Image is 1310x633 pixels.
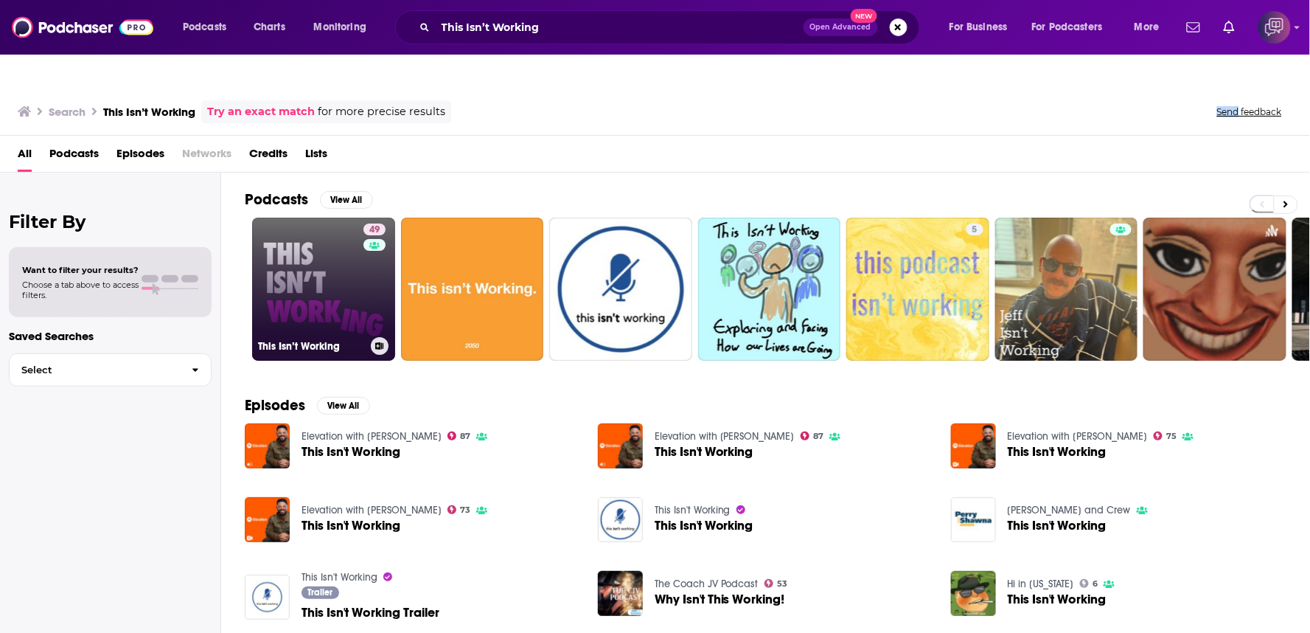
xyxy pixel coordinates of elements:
[801,432,824,440] a: 87
[951,571,996,616] img: This Isn't Working
[1093,581,1098,587] span: 6
[249,142,288,172] a: Credits
[409,10,934,44] div: Search podcasts, credits, & more...
[655,578,759,590] a: The Coach JV Podcast
[245,190,308,209] h2: Podcasts
[10,365,180,375] span: Select
[1008,446,1107,458] a: This Isn't Working
[966,224,983,235] a: 5
[804,18,878,36] button: Open AdvancedNew
[951,423,996,468] img: This Isn't Working
[655,519,753,532] a: This Isn't Working
[302,430,442,443] a: Elevation with Steven Furtick
[1008,519,1107,532] a: This Isn't Working
[302,571,377,584] a: This Isn't Working
[318,103,445,120] span: for more precise results
[12,13,153,41] img: Podchaser - Follow, Share and Rate Podcasts
[9,211,212,232] h2: Filter By
[972,223,978,238] span: 5
[9,329,212,343] p: Saved Searches
[302,504,442,516] a: Elevation with Steven Furtick
[598,571,643,616] img: Why Isn't This Working!
[49,105,86,119] h3: Search
[245,497,290,542] a: This Isn't Working
[207,103,315,120] a: Try an exact match
[1008,593,1107,606] a: This Isn't Working
[302,446,400,458] a: This Isn't Working
[304,15,386,39] button: open menu
[813,433,823,440] span: 87
[655,504,731,516] a: This Isn't Working
[254,17,285,38] span: Charts
[173,15,245,39] button: open menu
[1181,15,1206,40] a: Show notifications dropdown
[317,397,370,415] button: View All
[846,218,989,361] a: 5
[777,581,787,587] span: 53
[245,575,290,620] img: This Isn't Working Trailer
[1008,578,1074,590] a: Hi in Hawaii
[245,190,373,209] a: PodcastsView All
[1258,11,1291,44] span: Logged in as corioliscompany
[103,105,195,119] h3: This Isn’t Working
[18,142,32,172] a: All
[598,423,643,468] a: This Isn't Working
[305,142,327,172] a: Lists
[49,142,99,172] a: Podcasts
[1258,11,1291,44] img: User Profile
[447,505,471,514] a: 73
[598,497,643,542] img: This Isn't Working
[320,191,373,209] button: View All
[1166,433,1177,440] span: 75
[314,17,366,38] span: Monitoring
[1080,579,1098,588] a: 6
[951,497,996,542] img: This Isn't Working
[1032,17,1103,38] span: For Podcasters
[245,396,305,415] h2: Episodes
[245,396,370,415] a: EpisodesView All
[183,17,226,38] span: Podcasts
[1258,11,1291,44] button: Show profile menu
[1154,432,1177,440] a: 75
[245,423,290,468] img: This Isn't Working
[258,340,365,353] h3: This Isn’t Working
[655,430,795,443] a: Elevation with Steven Furtick
[9,353,212,387] button: Select
[1124,15,1178,39] button: open menu
[1213,106,1286,118] button: Send feedback
[851,9,877,23] span: New
[22,280,139,300] span: Choose a tab above to access filters.
[363,224,386,235] a: 49
[939,15,1026,39] button: open menu
[302,519,400,532] span: This Isn't Working
[460,433,470,440] span: 87
[302,606,439,619] a: This Isn't Working Trailer
[655,446,753,458] a: This Isn't Working
[655,593,785,606] a: Why Isn't This Working!
[1218,15,1241,40] a: Show notifications dropdown
[116,142,164,172] a: Episodes
[369,223,380,238] span: 49
[22,265,139,275] span: Want to filter your results?
[307,588,332,597] span: Trailer
[244,15,294,39] a: Charts
[252,218,395,361] a: 49This Isn’t Working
